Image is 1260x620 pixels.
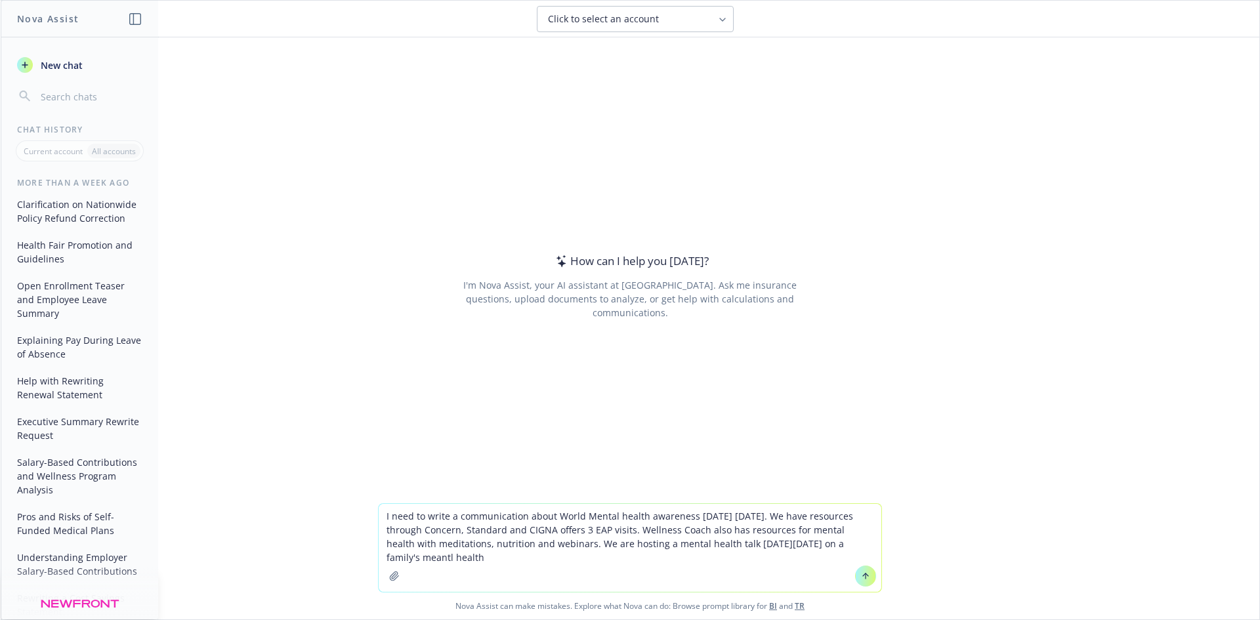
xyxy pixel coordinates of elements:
button: Open Enrollment Teaser and Employee Leave Summary [12,275,148,324]
button: Help with Rewriting Renewal Statement [12,370,148,405]
button: Clarification on Nationwide Policy Refund Correction [12,194,148,229]
a: TR [795,600,805,611]
h1: Nova Assist [17,12,79,26]
div: More than a week ago [1,177,158,188]
span: Click to select an account [548,12,659,26]
button: Click to select an account [537,6,734,32]
div: Chat History [1,124,158,135]
input: Search chats [38,87,142,106]
button: Understanding Employer Salary-Based Contributions [12,547,148,582]
button: Executive Summary Rewrite Request [12,411,148,446]
button: Salary-Based Contributions and Wellness Program Analysis [12,451,148,501]
p: All accounts [92,146,136,157]
textarea: I need to write a communication about World Mental health awareness [DATE] [DATE]. We have resour... [379,504,881,592]
button: Pros and Risks of Self-Funded Medical Plans [12,506,148,541]
button: New chat [12,53,148,77]
p: Current account [24,146,83,157]
span: Nova Assist can make mistakes. Explore what Nova can do: Browse prompt library for and [6,592,1254,619]
button: Explaining Pay During Leave of Absence [12,329,148,365]
span: New chat [38,58,83,72]
a: BI [769,600,777,611]
div: How can I help you [DATE]? [552,253,709,270]
button: Health Fair Promotion and Guidelines [12,234,148,270]
div: I'm Nova Assist, your AI assistant at [GEOGRAPHIC_DATA]. Ask me insurance questions, upload docum... [445,278,814,320]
